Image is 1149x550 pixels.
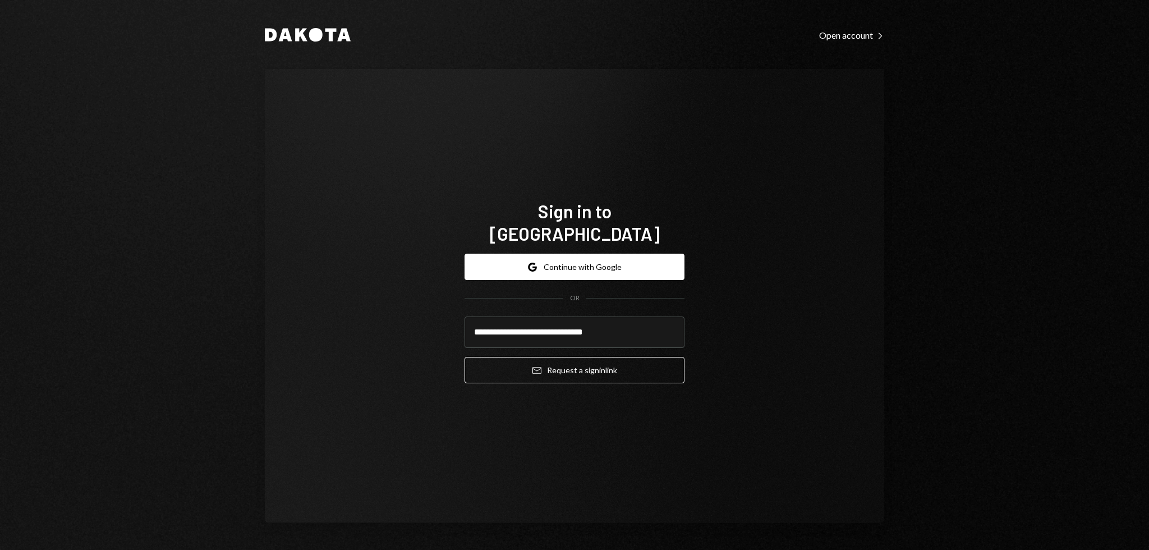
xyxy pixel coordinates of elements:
a: Open account [819,29,884,41]
button: Request a signinlink [465,357,684,383]
button: Continue with Google [465,254,684,280]
div: OR [570,294,580,303]
div: Open account [819,30,884,41]
h1: Sign in to [GEOGRAPHIC_DATA] [465,200,684,245]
